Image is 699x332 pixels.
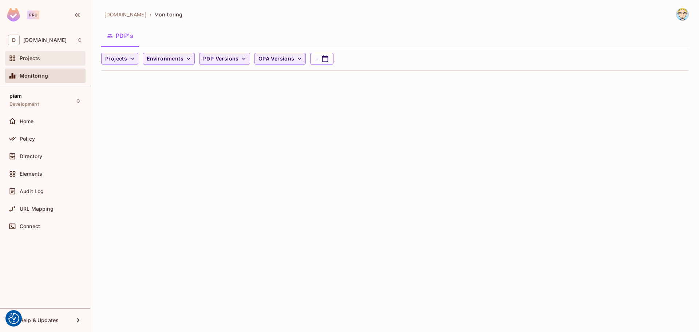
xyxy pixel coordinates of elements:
span: Connect [20,223,40,229]
img: Revisit consent button [8,313,19,324]
button: PDP's [101,27,139,45]
span: Workspace: datev.de [23,37,67,43]
button: PDP Versions [199,53,250,65]
span: Policy [20,136,35,142]
button: OPA Versions [254,53,306,65]
span: URL Mapping [20,206,54,212]
li: / [150,11,151,18]
span: OPA Versions [258,54,295,63]
span: Help & Updates [20,317,59,323]
button: - [310,53,333,65]
span: the active workspace [104,11,147,18]
span: Projects [105,54,127,63]
span: Monitoring [154,11,182,18]
span: PDP Versions [203,54,239,63]
img: Haller, Dominic [676,8,688,20]
img: SReyMgAAAABJRU5ErkJggg== [7,8,20,22]
span: Monitoring [20,73,48,79]
span: Home [20,118,34,124]
span: piam [9,93,22,99]
button: Environments [143,53,195,65]
span: Elements [20,171,42,177]
span: D [8,35,20,45]
span: Development [9,101,39,107]
button: Consent Preferences [8,313,19,324]
span: Projects [20,55,40,61]
div: Pro [27,11,39,19]
span: Audit Log [20,188,44,194]
span: Directory [20,153,42,159]
button: Projects [101,53,138,65]
span: Environments [147,54,183,63]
